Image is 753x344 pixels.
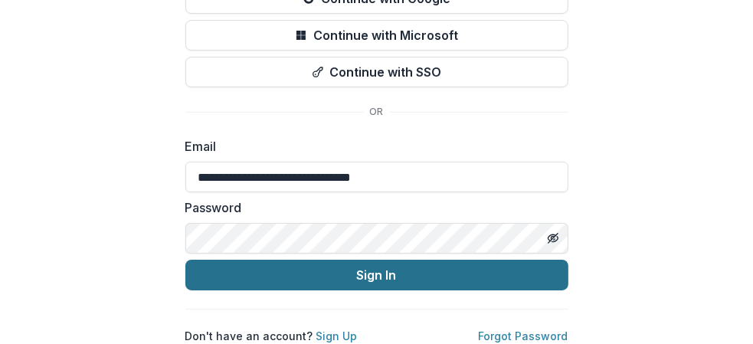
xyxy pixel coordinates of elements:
[541,226,565,251] button: Toggle password visibility
[185,137,559,156] label: Email
[185,20,568,51] button: Continue with Microsoft
[316,329,358,342] a: Sign Up
[185,57,568,87] button: Continue with SSO
[185,198,559,217] label: Password
[185,260,568,290] button: Sign In
[479,329,568,342] a: Forgot Password
[185,328,358,344] p: Don't have an account?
